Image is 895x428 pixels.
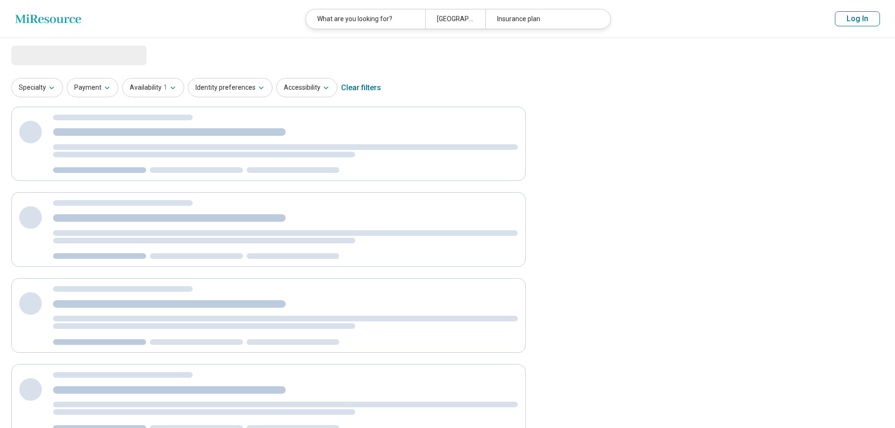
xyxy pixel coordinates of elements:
button: Accessibility [276,78,337,97]
button: Identity preferences [188,78,272,97]
div: [GEOGRAPHIC_DATA], [GEOGRAPHIC_DATA], [GEOGRAPHIC_DATA] [425,9,485,29]
button: Specialty [11,78,63,97]
span: 1 [163,83,167,93]
div: What are you looking for? [306,9,425,29]
button: Availability1 [122,78,184,97]
button: Payment [67,78,118,97]
span: Loading... [11,46,90,64]
div: Clear filters [341,77,381,99]
div: Insurance plan [485,9,605,29]
button: Log In [835,11,880,26]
